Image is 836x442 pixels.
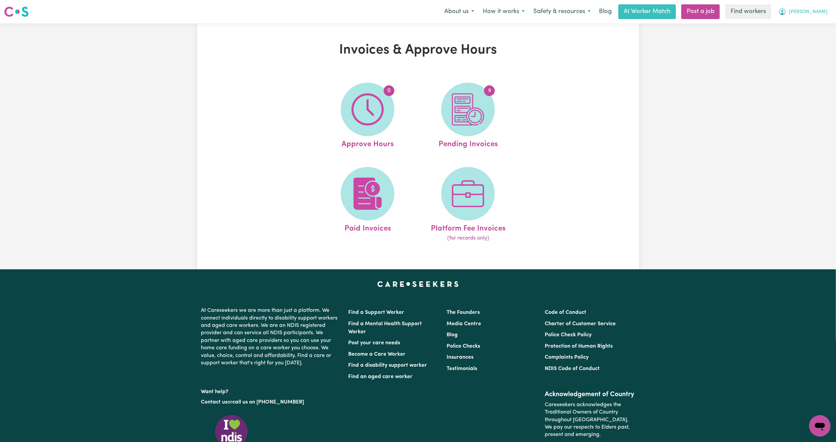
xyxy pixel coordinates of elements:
a: Police Checks [447,344,480,349]
a: Blog [447,332,458,338]
span: Paid Invoices [345,220,391,235]
a: Pending Invoices [420,83,516,150]
span: 9 [484,85,495,96]
h1: Invoices & Approve Hours [275,42,561,58]
a: Platform Fee Invoices(for records only) [420,167,516,243]
iframe: Button to launch messaging window, conversation in progress [809,415,831,437]
p: At Careseekers we are more than just a platform. We connect individuals directly to disability su... [201,304,340,369]
a: Find a Mental Health Support Worker [349,321,422,335]
a: Charter of Customer Service [545,321,616,327]
span: Pending Invoices [439,136,498,150]
a: Approve Hours [319,83,416,150]
h2: Acknowledgement of Country [545,390,635,399]
button: Safety & resources [529,5,595,19]
a: Police Check Policy [545,332,592,338]
a: Find a disability support worker [349,363,427,368]
a: AI Worker Match [618,4,676,19]
a: Contact us [201,400,228,405]
a: Careseekers logo [4,4,29,19]
a: The Founders [447,310,480,315]
a: Paid Invoices [319,167,416,243]
a: Find an aged care worker [349,374,413,379]
img: Careseekers logo [4,6,29,18]
button: About us [440,5,478,19]
a: Protection of Human Rights [545,344,613,349]
span: [PERSON_NAME] [789,8,828,16]
span: 0 [384,85,394,96]
a: NDIS Code of Conduct [545,366,600,371]
button: How it works [478,5,529,19]
a: Find a Support Worker [349,310,404,315]
span: (for records only) [447,234,489,242]
a: Testimonials [447,366,477,371]
a: Complaints Policy [545,355,589,360]
a: Find workers [725,4,771,19]
a: Post your care needs [349,340,400,346]
span: Platform Fee Invoices [431,220,506,235]
p: Careseekers acknowledges the Traditional Owners of Country throughout [GEOGRAPHIC_DATA]. We pay o... [545,399,635,441]
span: Approve Hours [341,136,394,150]
a: Insurances [447,355,473,360]
p: Want help? [201,385,340,395]
a: Become a Care Worker [349,352,406,357]
a: Blog [595,4,616,19]
p: or [201,396,340,409]
a: Media Centre [447,321,481,327]
a: Code of Conduct [545,310,586,315]
a: Post a job [681,4,720,19]
a: Careseekers home page [377,281,459,287]
button: My Account [774,5,832,19]
a: call us on [PHONE_NUMBER] [233,400,304,405]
